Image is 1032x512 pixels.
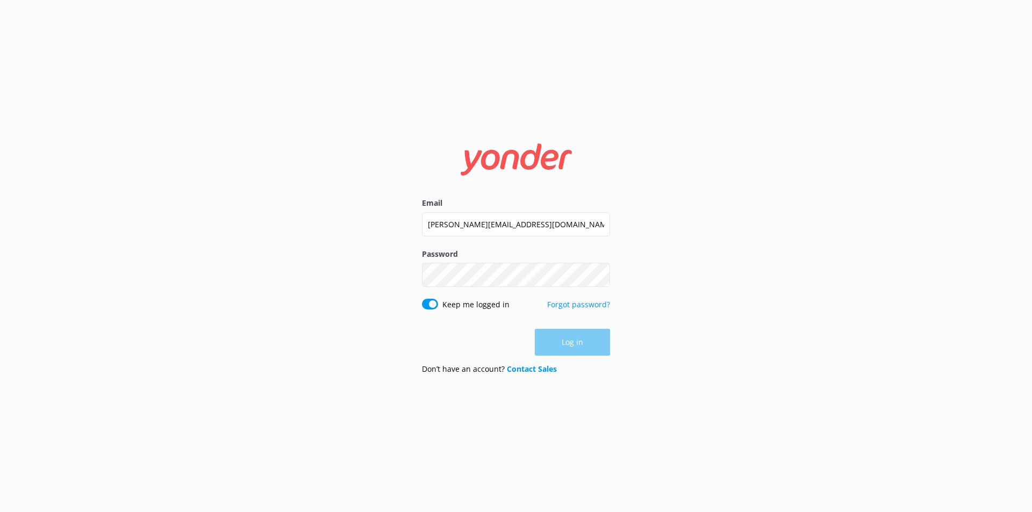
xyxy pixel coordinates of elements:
[422,197,610,209] label: Email
[442,299,510,311] label: Keep me logged in
[589,264,610,286] button: Show password
[422,248,610,260] label: Password
[547,299,610,309] a: Forgot password?
[422,212,610,236] input: user@emailaddress.com
[507,364,557,374] a: Contact Sales
[422,363,557,375] p: Don’t have an account?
